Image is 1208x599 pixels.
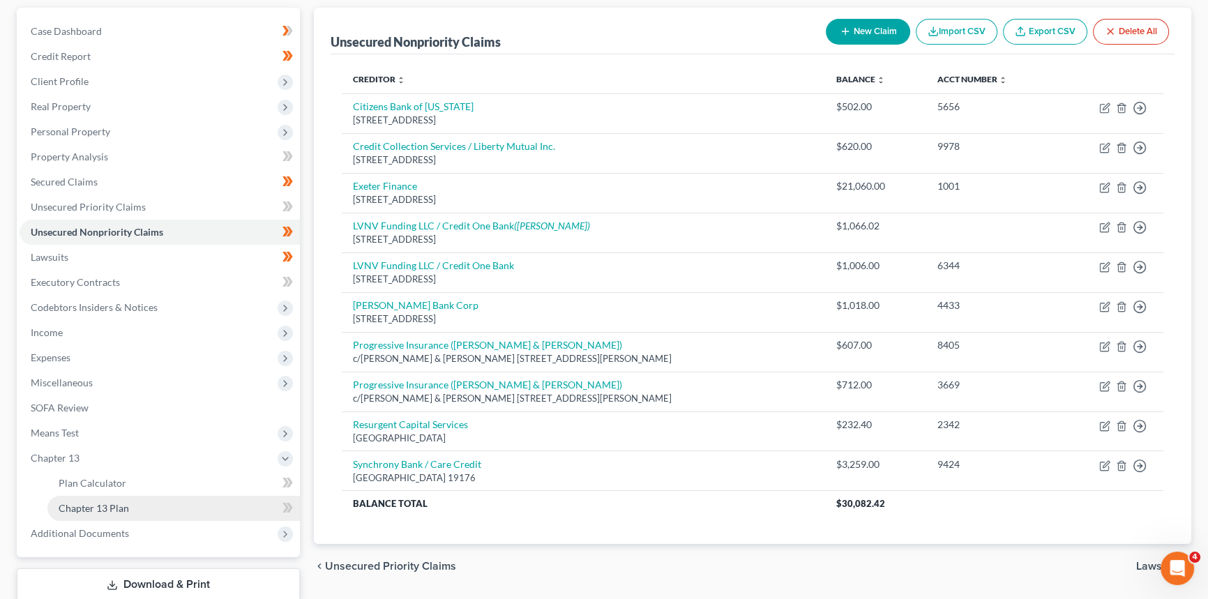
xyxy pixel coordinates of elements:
[31,75,89,87] span: Client Profile
[353,100,474,112] a: Citizens Bank of [US_STATE]
[353,233,814,246] div: [STREET_ADDRESS]
[836,378,915,392] div: $712.00
[20,220,300,245] a: Unsecured Nonpriority Claims
[836,219,915,233] div: $1,066.02
[20,395,300,420] a: SOFA Review
[937,139,1045,153] div: 9978
[353,432,814,445] div: [GEOGRAPHIC_DATA]
[836,74,885,84] a: Balance unfold_more
[353,114,814,127] div: [STREET_ADDRESS]
[59,477,126,489] span: Plan Calculator
[20,19,300,44] a: Case Dashboard
[836,100,915,114] div: $502.00
[31,402,89,414] span: SOFA Review
[937,179,1045,193] div: 1001
[20,245,300,270] a: Lawsuits
[20,169,300,195] a: Secured Claims
[353,193,814,206] div: [STREET_ADDRESS]
[31,100,91,112] span: Real Property
[353,379,622,391] a: Progressive Insurance ([PERSON_NAME] & [PERSON_NAME])
[31,176,98,188] span: Secured Claims
[1136,561,1191,572] button: Lawsuits chevron_right
[31,452,80,464] span: Chapter 13
[31,251,68,263] span: Lawsuits
[353,312,814,326] div: [STREET_ADDRESS]
[325,561,456,572] span: Unsecured Priority Claims
[353,140,555,152] a: Credit Collection Services / Liberty Mutual Inc.
[1161,552,1194,585] iframe: Intercom live chat
[31,126,110,137] span: Personal Property
[314,561,456,572] button: chevron_left Unsecured Priority Claims
[353,273,814,286] div: [STREET_ADDRESS]
[31,50,91,62] span: Credit Report
[937,259,1045,273] div: 6344
[1003,19,1087,45] a: Export CSV
[836,338,915,352] div: $607.00
[836,457,915,471] div: $3,259.00
[342,491,825,516] th: Balance Total
[937,418,1045,432] div: 2342
[31,301,158,313] span: Codebtors Insiders & Notices
[1093,19,1169,45] button: Delete All
[31,201,146,213] span: Unsecured Priority Claims
[353,352,814,365] div: c/[PERSON_NAME] & [PERSON_NAME] [STREET_ADDRESS][PERSON_NAME]
[836,418,915,432] div: $232.40
[877,76,885,84] i: unfold_more
[314,561,325,572] i: chevron_left
[999,76,1007,84] i: unfold_more
[47,496,300,521] a: Chapter 13 Plan
[31,276,120,288] span: Executory Contracts
[31,25,102,37] span: Case Dashboard
[937,298,1045,312] div: 4433
[353,339,622,351] a: Progressive Insurance ([PERSON_NAME] & [PERSON_NAME])
[31,351,70,363] span: Expenses
[937,457,1045,471] div: 9424
[47,471,300,496] a: Plan Calculator
[353,458,481,470] a: Synchrony Bank / Care Credit
[1136,561,1180,572] span: Lawsuits
[20,144,300,169] a: Property Analysis
[353,259,514,271] a: LVNV Funding LLC / Credit One Bank
[20,44,300,69] a: Credit Report
[353,74,405,84] a: Creditor unfold_more
[353,299,478,311] a: [PERSON_NAME] Bank Corp
[397,76,405,84] i: unfold_more
[59,502,129,514] span: Chapter 13 Plan
[31,151,108,162] span: Property Analysis
[937,378,1045,392] div: 3669
[353,153,814,167] div: [STREET_ADDRESS]
[31,527,129,539] span: Additional Documents
[937,100,1045,114] div: 5656
[353,471,814,485] div: [GEOGRAPHIC_DATA] 19176
[31,377,93,388] span: Miscellaneous
[353,220,590,232] a: LVNV Funding LLC / Credit One Bank([PERSON_NAME])
[826,19,910,45] button: New Claim
[353,392,814,405] div: c/[PERSON_NAME] & [PERSON_NAME] [STREET_ADDRESS][PERSON_NAME]
[836,498,885,509] span: $30,082.42
[1189,552,1200,563] span: 4
[353,180,417,192] a: Exeter Finance
[31,226,163,238] span: Unsecured Nonpriority Claims
[20,195,300,220] a: Unsecured Priority Claims
[937,74,1007,84] a: Acct Number unfold_more
[331,33,501,50] div: Unsecured Nonpriority Claims
[31,326,63,338] span: Income
[836,259,915,273] div: $1,006.00
[353,418,468,430] a: Resurgent Capital Services
[836,179,915,193] div: $21,060.00
[937,338,1045,352] div: 8405
[31,427,79,439] span: Means Test
[916,19,997,45] button: Import CSV
[836,139,915,153] div: $620.00
[20,270,300,295] a: Executory Contracts
[836,298,915,312] div: $1,018.00
[514,220,590,232] i: ([PERSON_NAME])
